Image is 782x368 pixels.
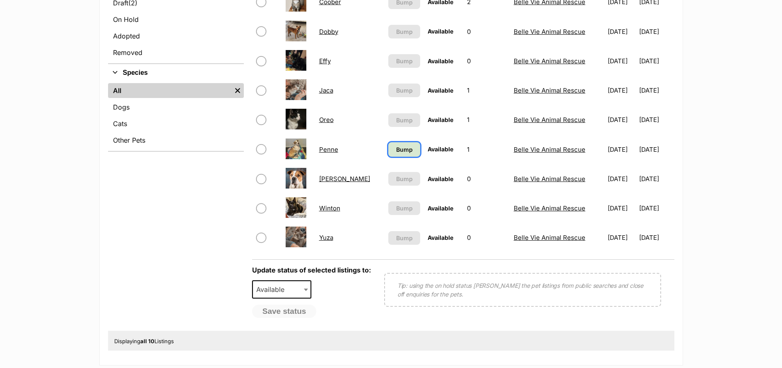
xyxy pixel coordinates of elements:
[428,234,453,241] span: Available
[388,54,420,68] button: Bump
[604,194,638,222] td: [DATE]
[319,116,334,124] a: Oreo
[396,145,413,154] span: Bump
[397,281,648,299] p: Tip: using the on hold status [PERSON_NAME] the pet listings from public searches and close off e...
[108,81,244,151] div: Species
[108,29,244,43] a: Adopted
[604,17,638,46] td: [DATE]
[388,25,420,38] button: Bump
[464,223,510,252] td: 0
[639,194,673,222] td: [DATE]
[396,234,413,242] span: Bump
[388,231,420,245] button: Bump
[428,205,453,212] span: Available
[252,305,317,318] button: Save status
[514,57,585,65] a: Belle Vie Animal Rescue
[319,146,338,153] a: Penne
[639,76,673,105] td: [DATE]
[514,146,585,153] a: Belle Vie Animal Rescue
[388,84,420,97] button: Bump
[464,17,510,46] td: 0
[604,135,638,164] td: [DATE]
[514,116,585,124] a: Belle Vie Animal Rescue
[428,28,453,35] span: Available
[253,284,293,295] span: Available
[604,165,638,193] td: [DATE]
[396,27,413,36] span: Bump
[464,47,510,75] td: 0
[319,175,370,183] a: [PERSON_NAME]
[388,201,420,215] button: Bump
[388,172,420,186] button: Bump
[396,86,413,95] span: Bump
[464,105,510,134] td: 1
[396,116,413,124] span: Bump
[108,45,244,60] a: Removed
[604,47,638,75] td: [DATE]
[231,83,244,98] a: Remove filter
[108,67,244,78] button: Species
[396,204,413,213] span: Bump
[639,17,673,46] td: [DATE]
[396,57,413,65] span: Bump
[464,76,510,105] td: 1
[428,87,453,94] span: Available
[108,100,244,115] a: Dogs
[604,223,638,252] td: [DATE]
[604,76,638,105] td: [DATE]
[319,28,338,36] a: Dobby
[514,204,585,212] a: Belle Vie Animal Rescue
[319,57,331,65] a: Effy
[319,204,340,212] a: Winton
[604,105,638,134] td: [DATE]
[252,280,312,299] span: Available
[428,57,453,65] span: Available
[428,146,453,153] span: Available
[319,234,333,241] a: Yuza
[639,47,673,75] td: [DATE]
[396,174,413,183] span: Bump
[639,135,673,164] td: [DATE]
[464,194,510,222] td: 0
[639,165,673,193] td: [DATE]
[252,266,371,274] label: Update status of selected listings to:
[514,28,585,36] a: Belle Vie Animal Rescue
[108,133,244,148] a: Other Pets
[464,165,510,193] td: 0
[514,175,585,183] a: Belle Vie Animal Rescue
[108,83,231,98] a: All
[108,116,244,131] a: Cats
[514,234,585,241] a: Belle Vie Animal Rescue
[388,142,420,157] a: Bump
[319,86,333,94] a: Jaca
[114,338,174,344] span: Displaying Listings
[639,223,673,252] td: [DATE]
[428,116,453,123] span: Available
[428,175,453,182] span: Available
[140,338,154,344] strong: all 10
[514,86,585,94] a: Belle Vie Animal Rescue
[639,105,673,134] td: [DATE]
[108,12,244,27] a: On Hold
[388,113,420,127] button: Bump
[464,135,510,164] td: 1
